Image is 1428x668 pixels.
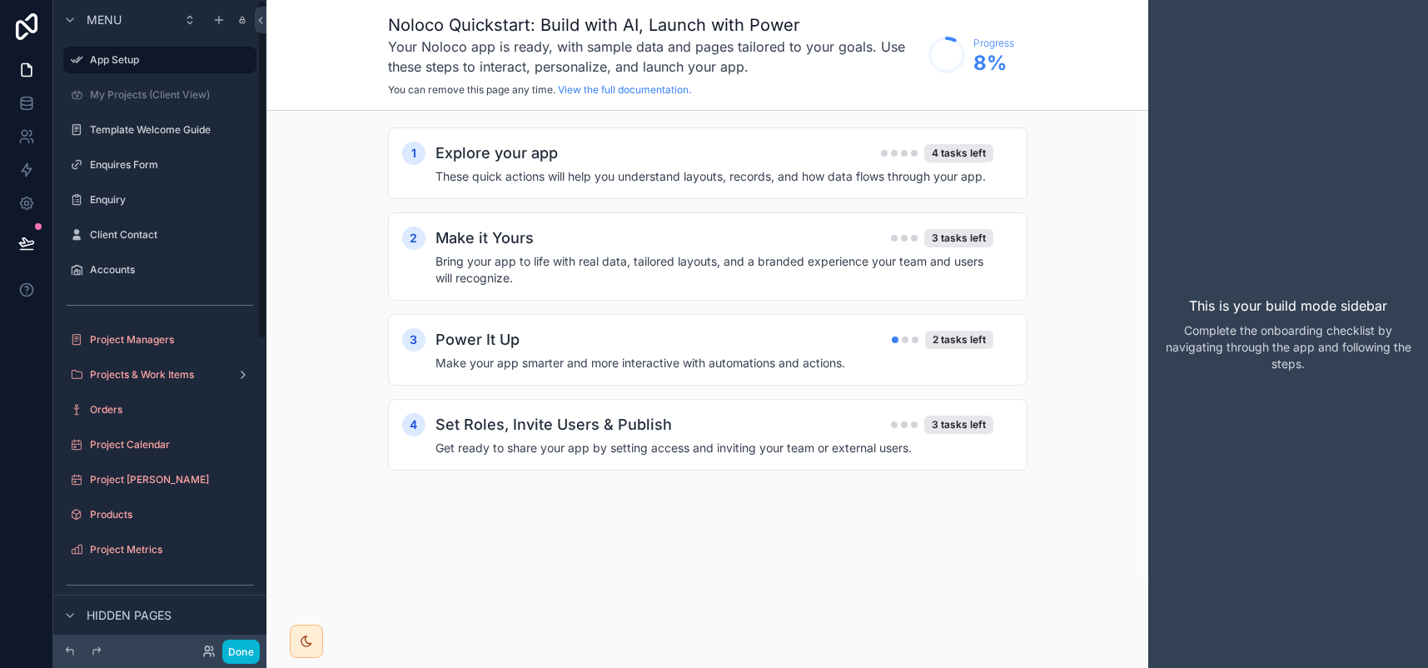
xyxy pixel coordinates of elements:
a: Projects & Work Items [63,361,256,388]
a: My Projects (Client View) [63,82,256,108]
a: Orders [63,396,256,423]
a: View the full documentation. [558,83,691,96]
label: Enquires Form [90,158,253,172]
label: Enquiry [90,193,253,207]
span: Progress [973,37,1014,50]
label: Project Metrics [90,543,253,556]
a: Project Managers [63,327,256,353]
label: Accounts [90,263,253,277]
a: Project Metrics [63,536,256,563]
a: Products [63,501,256,528]
span: You can remove this page any time. [388,83,555,96]
a: Accounts [63,257,256,283]
label: App Setup [90,53,246,67]
p: Complete the onboarding checklist by navigating through the app and following the steps. [1162,322,1415,372]
label: My Projects (Client View) [90,88,253,102]
p: This is your build mode sidebar [1189,296,1387,316]
span: 8 % [973,50,1014,77]
label: Project Calendar [90,438,253,451]
label: Orders [90,403,253,416]
label: Client Contact [90,228,253,242]
label: Projects & Work Items [90,368,230,381]
label: Project Managers [90,333,253,346]
button: Done [222,640,260,664]
label: Template Welcome Guide [90,123,253,137]
a: Template Welcome Guide [63,117,256,143]
a: Enquiry [63,187,256,213]
a: Project [PERSON_NAME] [63,466,256,493]
label: Project [PERSON_NAME] [90,473,253,486]
a: App Setup [63,47,256,73]
a: Project Calendar [63,431,256,458]
span: Menu [87,12,122,28]
label: Products [90,508,253,521]
h1: Noloco Quickstart: Build with AI, Launch with Power [388,13,920,37]
a: Client Contact [63,222,256,248]
h3: Your Noloco app is ready, with sample data and pages tailored to your goals. Use these steps to i... [388,37,920,77]
a: Enquires Form [63,152,256,178]
span: Hidden pages [87,607,172,624]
